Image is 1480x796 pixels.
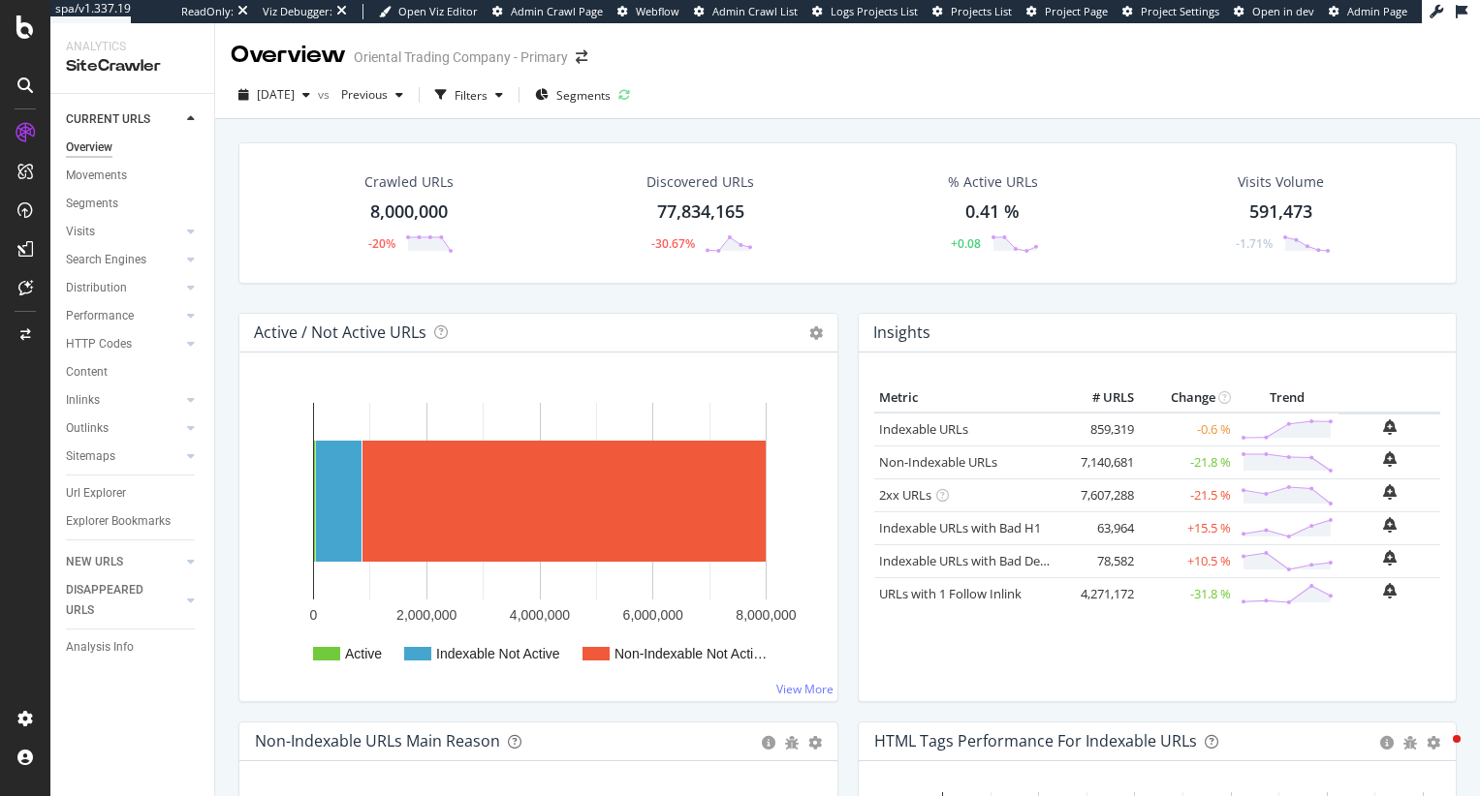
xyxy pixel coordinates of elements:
div: Overview [231,39,346,72]
div: Overview [66,138,112,158]
div: bell-plus [1383,583,1397,598]
div: Analysis Info [66,637,134,658]
td: -0.6 % [1139,413,1236,446]
td: 4,271,172 [1061,577,1139,610]
div: bug [1403,736,1417,750]
td: 63,964 [1061,511,1139,544]
div: Visits Volume [1238,172,1324,192]
div: Outlinks [66,418,109,439]
div: bell-plus [1383,419,1397,435]
button: Filters [427,79,511,110]
a: NEW URLS [66,552,181,572]
td: 78,582 [1061,544,1139,577]
a: Search Engines [66,250,181,270]
div: DISAPPEARED URLS [66,580,164,621]
span: Admin Page [1347,4,1407,18]
div: Sitemaps [66,446,115,467]
td: +10.5 % [1139,544,1236,577]
a: Indexable URLs with Bad H1 [879,519,1041,536]
div: 8,000,000 [370,199,448,225]
td: -31.8 % [1139,577,1236,610]
span: Project Page [1045,4,1108,18]
div: Non-Indexable URLs Main Reason [255,731,500,750]
div: bell-plus [1383,484,1397,500]
div: +0.08 [951,235,981,252]
span: Previous [333,86,388,103]
td: 7,607,288 [1061,478,1139,511]
button: Previous [333,79,411,110]
span: Logs Projects List [831,4,918,18]
a: Admin Page [1329,4,1407,19]
div: 591,473 [1249,199,1312,225]
div: Viz Debugger: [263,4,332,19]
button: [DATE] [231,79,318,110]
text: 4,000,000 [510,607,570,623]
a: Inlinks [66,390,181,411]
div: bell-plus [1383,517,1397,533]
div: Explorer Bookmarks [66,511,171,532]
div: SiteCrawler [66,55,199,77]
text: Active [345,646,382,661]
span: Webflow [636,4,679,18]
text: 8,000,000 [736,607,796,623]
a: Admin Crawl Page [492,4,603,19]
a: Performance [66,306,181,326]
div: Visits [66,222,95,242]
div: bell-plus [1383,451,1397,467]
div: circle-info [762,736,775,750]
th: Trend [1236,383,1338,413]
a: Overview [66,138,201,158]
div: Filters [455,87,488,104]
div: 0.41 % [965,199,1020,225]
i: Options [809,326,823,340]
a: Sitemaps [66,446,181,467]
a: Visits [66,222,181,242]
div: NEW URLS [66,552,123,572]
td: -21.8 % [1139,445,1236,478]
text: 0 [310,607,318,623]
span: Project Settings [1141,4,1219,18]
span: vs [318,86,333,103]
th: Metric [874,383,1062,413]
div: Analytics [66,39,199,55]
div: bug [785,736,799,750]
a: Logs Projects List [812,4,918,19]
a: Webflow [617,4,679,19]
div: Distribution [66,278,127,298]
a: HTTP Codes [66,334,181,354]
a: Content [66,362,201,383]
div: Oriental Trading Company - Primary [354,47,568,67]
td: 7,140,681 [1061,445,1139,478]
a: Projects List [932,4,1012,19]
div: circle-info [1380,736,1394,750]
button: Segments [527,79,618,110]
a: URLs with 1 Follow Inlink [879,585,1022,602]
a: Project Page [1026,4,1108,19]
div: Discovered URLs [646,172,754,192]
a: Segments [66,194,201,214]
div: Search Engines [66,250,146,270]
div: 77,834,165 [657,199,744,225]
text: 2,000,000 [396,607,457,623]
a: View More [776,681,834,697]
a: Outlinks [66,418,181,439]
div: arrow-right-arrow-left [576,50,587,64]
div: Content [66,362,108,383]
span: Open Viz Editor [398,4,478,18]
a: Indexable URLs [879,420,968,438]
text: Non-Indexable Not Acti… [614,646,767,661]
span: 2025 Sep. 2nd [257,86,295,103]
a: Movements [66,166,201,186]
div: A chart. [255,383,822,686]
a: Analysis Info [66,637,201,658]
span: Admin Crawl Page [511,4,603,18]
a: Explorer Bookmarks [66,511,201,532]
td: +15.5 % [1139,511,1236,544]
a: Admin Crawl List [694,4,798,19]
span: Projects List [951,4,1012,18]
a: Distribution [66,278,181,298]
th: # URLS [1061,383,1139,413]
iframe: Intercom live chat [1414,730,1461,777]
text: Indexable Not Active [436,646,560,661]
div: Segments [66,194,118,214]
